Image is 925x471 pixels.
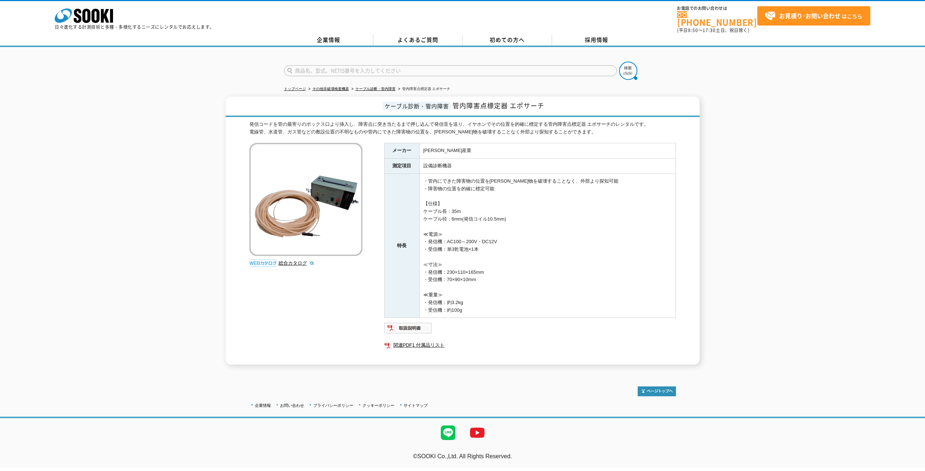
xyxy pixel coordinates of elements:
a: ケーブル診断・管内障害 [355,87,396,91]
th: メーカー [384,143,419,159]
span: お電話でのお問い合わせは [677,6,757,11]
a: 企業情報 [284,35,373,46]
img: 取扱説明書 [384,322,432,334]
a: 総合カタログ [279,260,314,266]
span: 初めての方へ [490,36,525,44]
div: 発信コードを管の最寄りのボックス口より挿入し、障害点に突き当たるまで押し込んで発信音を送り、イヤホンでその位置を的確に標定する管内障害点標定器 エポサーチのレンタルです。 電線管、水道管、ガス管... [249,121,676,136]
a: 取扱説明書 [384,327,432,333]
input: 商品名、型式、NETIS番号を入力してください [284,65,617,76]
a: 採用情報 [552,35,641,46]
span: 管内障害点標定器 エポサーチ [452,101,544,110]
img: YouTube [463,418,492,447]
a: サイトマップ [404,403,428,408]
img: webカタログ [249,260,277,267]
th: 特長 [384,174,419,318]
td: ・管内にできた障害物の位置を[PERSON_NAME]物を破壊することなく、外部より探知可能 ・障害物の位置を的確に標定可能 【仕様】 ケーブル長：35m ケーブル径：6mm(発信コイル10.5... [419,174,676,318]
a: プライバシーポリシー [313,403,353,408]
img: LINE [434,418,463,447]
img: 管内障害点標定器 エポサーチ [249,143,362,256]
span: (平日 ～ 土日、祝日除く) [677,27,749,34]
strong: お見積り･お問い合わせ [779,11,840,20]
span: ケーブル診断・管内障害 [383,102,451,110]
th: 測定項目 [384,159,419,174]
p: 日々進化する計測技術と多種・多様化するニーズにレンタルでお応えします。 [55,25,214,29]
img: btn_search.png [619,62,637,80]
a: トップページ [284,87,306,91]
td: [PERSON_NAME]産業 [419,143,676,159]
img: トップページへ [638,386,676,396]
a: 企業情報 [255,403,271,408]
a: その他非破壊検査機器 [312,87,349,91]
a: お問い合わせ [280,403,304,408]
a: クッキーポリシー [362,403,395,408]
a: お見積り･お問い合わせはこちら [757,6,870,26]
span: 8:50 [688,27,698,34]
a: 関連PDF1 付属品リスト [384,340,676,350]
span: はこちら [765,11,862,22]
li: 管内障害点標定器 エポサーチ [397,85,451,93]
a: [PHONE_NUMBER] [677,11,757,26]
span: 17:30 [703,27,716,34]
a: テストMail [897,461,925,467]
a: よくあるご質問 [373,35,463,46]
a: 初めての方へ [463,35,552,46]
td: 設備診断機器 [419,159,676,174]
